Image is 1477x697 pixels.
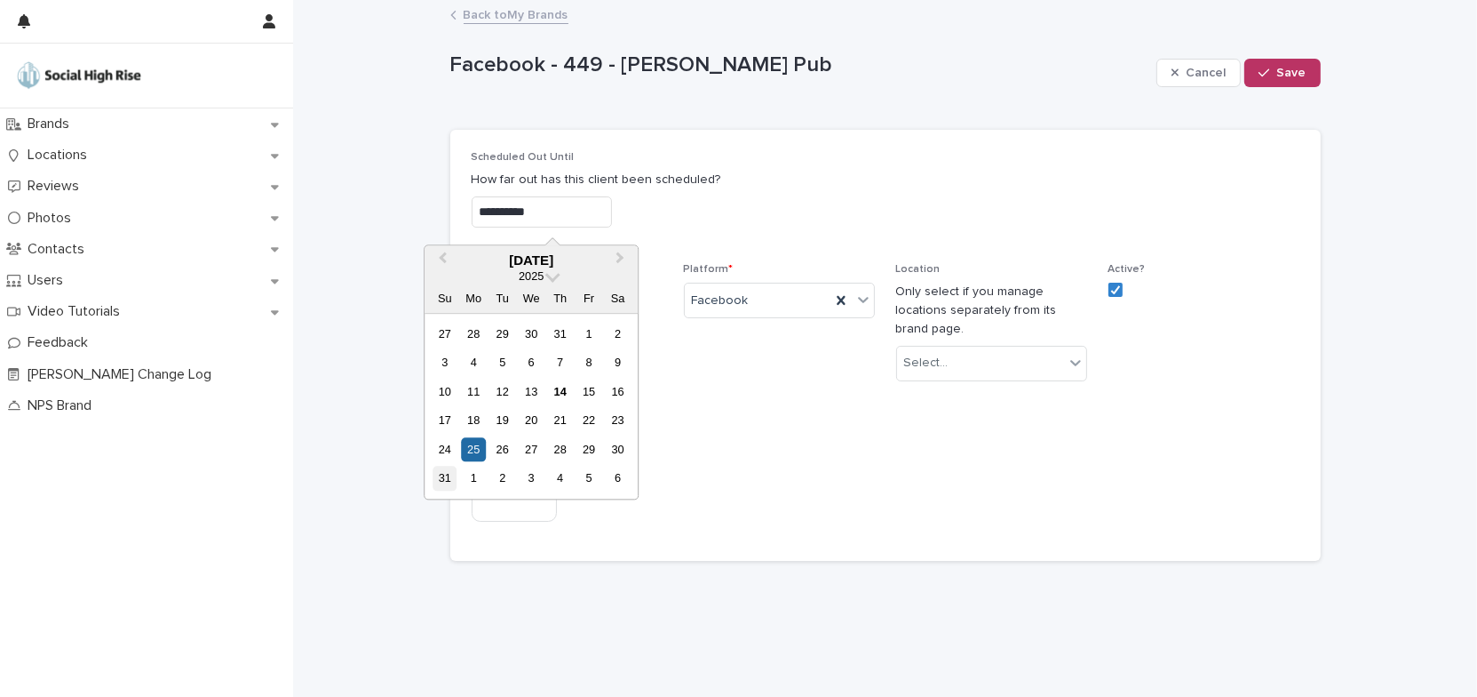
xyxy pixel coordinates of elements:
[520,467,544,491] div: Choose Wednesday, September 3rd, 2025
[548,467,572,491] div: Choose Thursday, September 4th, 2025
[606,437,630,461] div: Choose Saturday, August 30th, 2025
[577,437,601,461] div: Choose Friday, August 29th, 2025
[896,264,941,275] span: Location
[490,380,514,404] div: Choose Tuesday, August 12th, 2025
[20,272,77,289] p: Users
[548,380,572,404] div: Choose Thursday, August 14th, 2025
[426,247,455,276] button: Previous Month
[450,52,1149,78] p: Facebook - 449 - [PERSON_NAME] Pub
[1277,67,1306,79] span: Save
[606,287,630,311] div: Sa
[20,366,226,383] p: [PERSON_NAME] Change Log
[20,334,102,351] p: Feedback
[606,380,630,404] div: Choose Saturday, August 16th, 2025
[577,287,601,311] div: Fr
[462,467,486,491] div: Choose Monday, September 1st, 2025
[425,252,638,268] div: [DATE]
[462,351,486,375] div: Choose Monday, August 4th, 2025
[520,322,544,346] div: Choose Wednesday, July 30th, 2025
[20,178,93,195] p: Reviews
[472,152,575,163] span: Scheduled Out Until
[433,380,457,404] div: Choose Sunday, August 10th, 2025
[606,409,630,433] div: Choose Saturday, August 23rd, 2025
[520,287,544,311] div: We
[606,322,630,346] div: Choose Saturday, August 2nd, 2025
[20,303,134,320] p: Video Tutorials
[1244,59,1320,87] button: Save
[606,351,630,375] div: Choose Saturday, August 9th, 2025
[548,322,572,346] div: Choose Thursday, July 31st, 2025
[577,409,601,433] div: Choose Friday, August 22nd, 2025
[490,437,514,461] div: Choose Tuesday, August 26th, 2025
[577,467,601,491] div: Choose Friday, September 5th, 2025
[548,287,572,311] div: Th
[607,247,636,276] button: Next Month
[433,467,457,491] div: Choose Sunday, August 31st, 2025
[490,322,514,346] div: Choose Tuesday, July 29th, 2025
[1186,67,1226,79] span: Cancel
[520,437,544,461] div: Choose Wednesday, August 27th, 2025
[431,320,632,493] div: month 2025-08
[490,467,514,491] div: Choose Tuesday, September 2nd, 2025
[20,397,106,414] p: NPS Brand
[684,264,734,275] span: Platform
[462,437,486,461] div: Choose Monday, August 25th, 2025
[14,58,144,93] img: o5DnuTxEQV6sW9jFYBBf
[464,4,568,24] a: Back toMy Brands
[692,292,749,310] span: Facebook
[462,380,486,404] div: Choose Monday, August 11th, 2025
[577,351,601,375] div: Choose Friday, August 8th, 2025
[520,351,544,375] div: Choose Wednesday, August 6th, 2025
[20,210,85,227] p: Photos
[462,287,486,311] div: Mo
[548,409,572,433] div: Choose Thursday, August 21st, 2025
[462,322,486,346] div: Choose Monday, July 28th, 2025
[520,380,544,404] div: Choose Wednesday, August 13th, 2025
[20,147,101,164] p: Locations
[433,287,457,311] div: Su
[606,467,630,491] div: Choose Saturday, September 6th, 2025
[490,351,514,375] div: Choose Tuesday, August 5th, 2025
[1108,264,1146,275] span: Active?
[472,171,1299,189] p: How far out has this client been scheduled?
[433,437,457,461] div: Choose Sunday, August 24th, 2025
[896,283,1087,338] p: Only select if you manage locations separately from its brand page.
[433,409,457,433] div: Choose Sunday, August 17th, 2025
[20,241,99,258] p: Contacts
[20,116,83,132] p: Brands
[548,351,572,375] div: Choose Thursday, August 7th, 2025
[548,437,572,461] div: Choose Thursday, August 28th, 2025
[520,409,544,433] div: Choose Wednesday, August 20th, 2025
[433,322,457,346] div: Choose Sunday, July 27th, 2025
[490,409,514,433] div: Choose Tuesday, August 19th, 2025
[519,270,544,284] span: 2025
[433,351,457,375] div: Choose Sunday, August 3rd, 2025
[490,287,514,311] div: Tu
[577,322,601,346] div: Choose Friday, August 1st, 2025
[904,354,949,373] div: Select...
[462,409,486,433] div: Choose Monday, August 18th, 2025
[1156,59,1242,87] button: Cancel
[577,380,601,404] div: Choose Friday, August 15th, 2025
